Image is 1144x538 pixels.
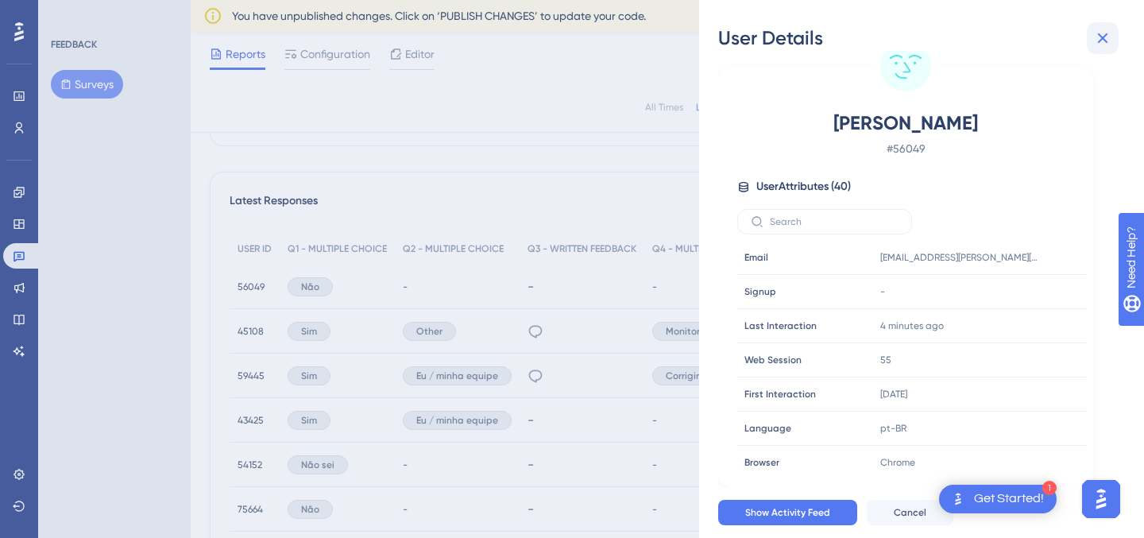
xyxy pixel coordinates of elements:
div: User Details [718,25,1125,51]
span: # 56049 [766,139,1045,158]
span: Browser [744,456,779,469]
button: Cancel [867,500,953,525]
button: Show Activity Feed [718,500,857,525]
span: Language [744,422,791,435]
span: Chrome [880,456,915,469]
span: Web Session [744,354,802,366]
time: 4 minutes ago [880,320,944,331]
span: Email [744,251,768,264]
span: Cancel [894,506,926,519]
span: pt-BR [880,422,906,435]
div: Open Get Started! checklist, remaining modules: 1 [939,485,1057,513]
span: Need Help? [37,4,99,23]
span: First Interaction [744,388,816,401]
span: Last Interaction [744,319,817,332]
span: Signup [744,285,776,298]
input: Search [770,216,899,227]
span: [EMAIL_ADDRESS][PERSON_NAME][DOMAIN_NAME] [880,251,1039,264]
time: [DATE] [880,389,907,400]
span: 55 [880,354,891,366]
span: [PERSON_NAME] [766,110,1045,136]
span: - [880,285,885,298]
img: launcher-image-alternative-text [949,490,968,509]
span: User Attributes ( 40 ) [756,177,851,196]
iframe: UserGuiding AI Assistant Launcher [1077,475,1125,523]
div: 1 [1042,481,1057,495]
div: Get Started! [974,490,1044,508]
span: Show Activity Feed [745,506,830,519]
